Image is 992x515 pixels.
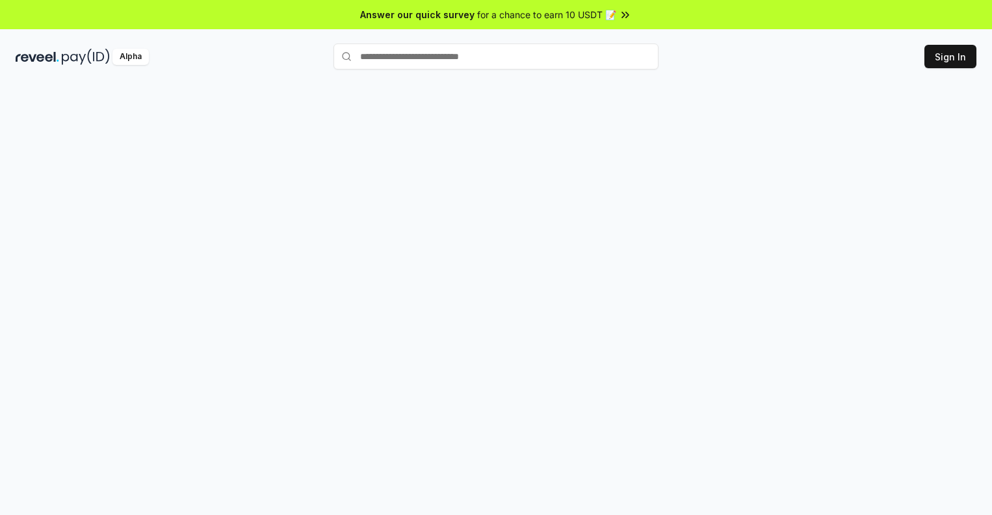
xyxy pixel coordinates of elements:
[360,8,475,21] span: Answer our quick survey
[477,8,616,21] span: for a chance to earn 10 USDT 📝
[16,49,59,65] img: reveel_dark
[62,49,110,65] img: pay_id
[112,49,149,65] div: Alpha
[924,45,976,68] button: Sign In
